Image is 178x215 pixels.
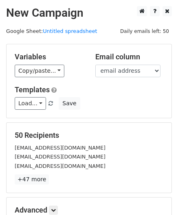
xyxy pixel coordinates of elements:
button: Save [59,97,80,110]
small: [EMAIL_ADDRESS][DOMAIN_NAME] [15,163,105,169]
a: Untitled spreadsheet [43,28,97,34]
a: Templates [15,85,50,94]
h2: New Campaign [6,6,172,20]
a: Daily emails left: 50 [117,28,172,34]
small: Google Sheet: [6,28,97,34]
h5: 50 Recipients [15,131,163,140]
span: Daily emails left: 50 [117,27,172,36]
h5: Variables [15,52,83,61]
small: [EMAIL_ADDRESS][DOMAIN_NAME] [15,154,105,160]
a: Copy/paste... [15,65,64,77]
h5: Email column [95,52,164,61]
h5: Advanced [15,206,163,215]
a: +47 more [15,174,49,185]
a: Load... [15,97,46,110]
small: [EMAIL_ADDRESS][DOMAIN_NAME] [15,145,105,151]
